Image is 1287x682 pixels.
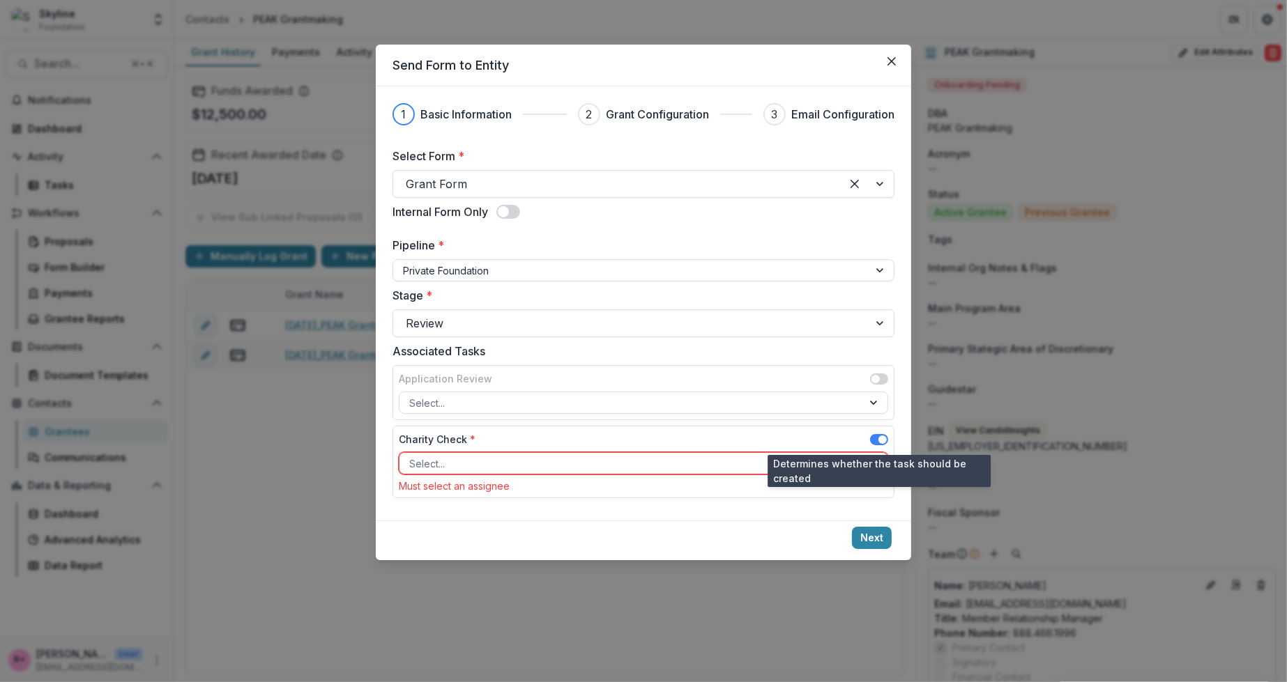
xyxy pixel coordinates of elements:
div: Clear selected options [844,173,866,195]
label: Internal Form Only [393,203,488,220]
label: Stage [393,287,886,304]
div: 3 [772,106,778,123]
div: Must select an assignee [399,480,888,492]
label: Associated Tasks [393,343,886,359]
h3: Grant Configuration [606,106,709,123]
button: Close [881,50,903,72]
label: Application Review [399,371,492,386]
h3: Email Configuration [791,106,894,123]
header: Send Form to Entity [376,45,911,86]
div: Progress [393,103,894,125]
label: Select Form [393,148,886,164]
label: Pipeline [393,237,886,254]
div: 2 [586,106,593,123]
h3: Basic Information [420,106,512,123]
button: Next [852,527,892,549]
div: 1 [402,106,406,123]
label: Charity Check [399,432,475,447]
